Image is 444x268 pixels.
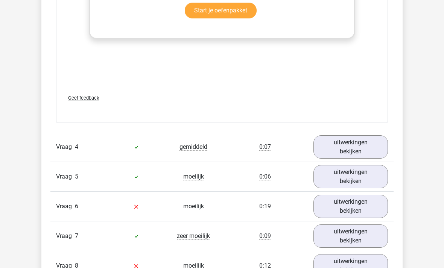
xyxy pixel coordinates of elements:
[68,95,99,101] span: Geef feedback
[259,233,271,240] span: 0:09
[313,165,388,189] a: uitwerkingen bekijken
[259,144,271,151] span: 0:07
[75,203,78,210] span: 6
[56,202,75,211] span: Vraag
[183,203,204,210] span: moeilijk
[313,225,388,248] a: uitwerkingen bekijken
[179,144,207,151] span: gemiddeld
[259,203,271,210] span: 0:19
[185,3,257,19] a: Start je oefenpakket
[313,136,388,159] a: uitwerkingen bekijken
[75,233,78,240] span: 7
[56,173,75,182] span: Vraag
[259,173,271,181] span: 0:06
[183,173,204,181] span: moeilijk
[56,143,75,152] span: Vraag
[177,233,210,240] span: zeer moeilijk
[75,144,78,151] span: 4
[75,173,78,180] span: 5
[313,195,388,218] a: uitwerkingen bekijken
[56,232,75,241] span: Vraag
